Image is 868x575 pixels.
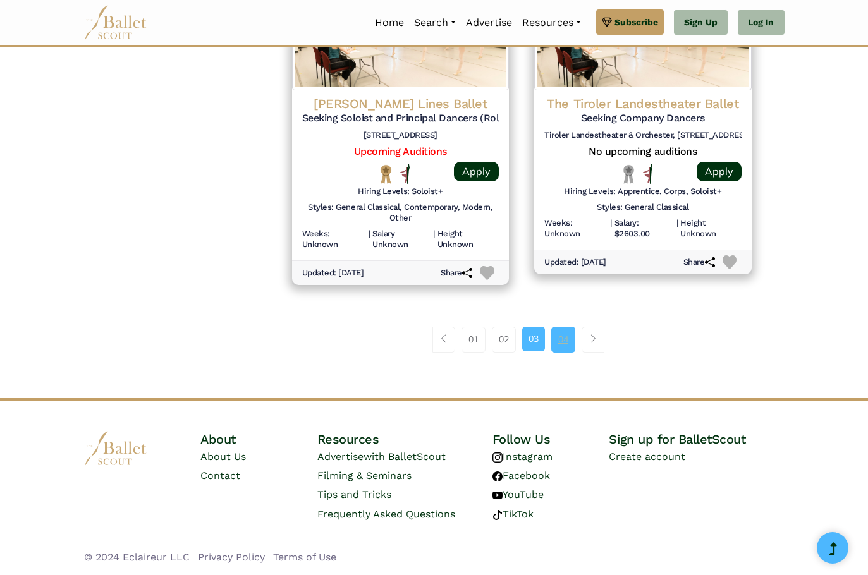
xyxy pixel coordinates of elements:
[738,10,784,35] a: Log In
[273,551,336,563] a: Terms of Use
[317,508,455,520] a: Frequently Asked Questions
[492,431,609,447] h4: Follow Us
[84,431,147,466] img: logo
[317,469,412,481] a: Filming & Seminars
[437,229,499,250] h6: Height Unknown
[610,218,612,239] h6: |
[683,257,715,268] h6: Share
[302,202,499,224] h6: Styles: General Classical, Contemporary, Modern, Other
[317,451,446,463] a: Advertisewith BalletScout
[358,186,443,197] h6: Hiring Levels: Soloist+
[302,229,366,250] h6: Weeks: Unknown
[433,229,435,250] h6: |
[609,451,685,463] a: Create account
[492,471,503,481] img: facebook logo
[84,549,190,566] li: © 2024 Eclaireur LLC
[621,164,637,184] img: Local
[492,510,503,520] img: tiktok logo
[723,255,737,270] img: Heart
[198,551,265,563] a: Privacy Policy
[492,488,544,500] a: YouTube
[697,162,742,181] a: Apply
[400,164,410,184] img: All
[544,112,742,125] h5: Seeking Company Dancers
[354,145,447,157] a: Upcoming Auditions
[544,145,742,159] h5: No upcoming auditions
[596,9,664,35] a: Subscribe
[369,229,370,250] h6: |
[302,95,499,112] h4: [PERSON_NAME] Lines Ballet
[614,15,658,29] span: Subscribe
[492,452,503,463] img: instagram logo
[302,112,499,125] h5: Seeking Soloist and Principal Dancers (Rolling Basis)
[544,257,606,268] h6: Updated: [DATE]
[200,451,246,463] a: About Us
[609,431,784,447] h4: Sign up for BalletScout
[432,327,611,352] nav: Page navigation example
[643,164,652,184] img: All
[378,164,394,184] img: National
[544,218,608,239] h6: Weeks: Unknown
[409,9,461,36] a: Search
[602,15,612,29] img: gem.svg
[364,451,446,463] span: with BalletScout
[302,130,499,141] h6: [STREET_ADDRESS]
[492,469,550,481] a: Facebook
[676,218,678,239] h6: |
[454,162,499,181] a: Apply
[517,9,586,36] a: Resources
[614,218,674,239] h6: Salary: $2603.00
[317,488,391,500] a: Tips and Tricks
[522,327,545,351] a: 03
[544,130,742,141] h6: Tiroler Landestheater & Orchester, [STREET_ADDRESS]
[200,431,317,447] h4: About
[302,268,364,279] h6: Updated: [DATE]
[461,9,517,36] a: Advertise
[551,327,575,352] a: 04
[492,451,553,463] a: Instagram
[480,266,494,281] img: Heart
[462,327,486,352] a: 01
[564,186,721,197] h6: Hiring Levels: Apprentice, Corps, Soloist+
[597,202,688,213] h6: Styles: General Classical
[200,469,240,481] a: Contact
[370,9,409,36] a: Home
[492,490,503,500] img: youtube logo
[544,95,742,112] h4: The Tiroler Landestheater Ballet
[441,268,472,279] h6: Share
[372,229,431,250] h6: Salary Unknown
[492,508,534,520] a: TikTok
[317,431,492,447] h4: Resources
[492,327,516,352] a: 02
[680,218,741,239] h6: Height Unknown
[674,10,728,35] a: Sign Up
